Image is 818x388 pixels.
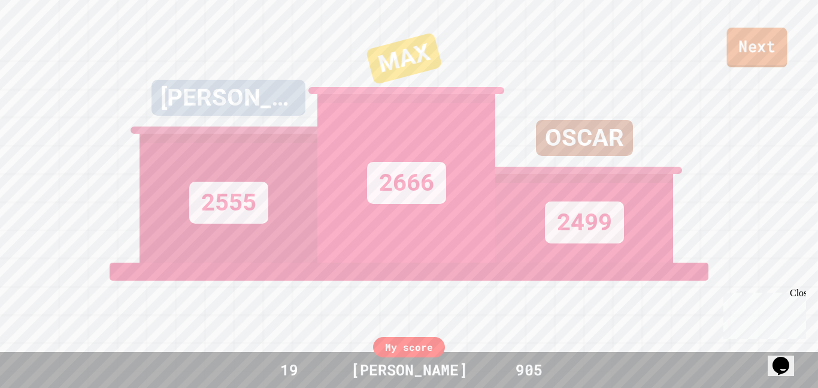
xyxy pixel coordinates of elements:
[365,32,442,85] div: MAX
[339,359,480,381] div: [PERSON_NAME]
[719,288,806,339] iframe: chat widget
[152,80,305,116] div: [PERSON_NAME]
[484,359,574,381] div: 905
[5,5,83,76] div: Chat with us now!Close
[727,28,787,67] a: Next
[768,340,806,376] iframe: chat widget
[244,359,334,381] div: 19
[189,182,268,224] div: 2555
[367,162,446,204] div: 2666
[373,337,445,357] div: My score
[545,201,624,243] div: 2499
[536,120,633,156] div: OSCAR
